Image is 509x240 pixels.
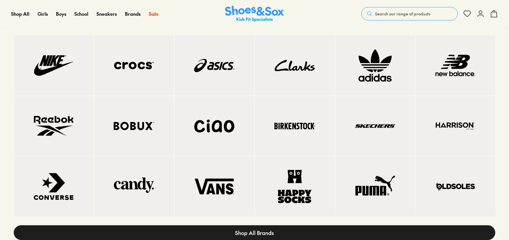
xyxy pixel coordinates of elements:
[74,10,88,17] a: School
[3,2,23,22] button: Open gorgias live chat
[375,11,430,17] span: Search our range of products
[225,6,284,22] img: SNS_Logo_Responsive.svg
[38,10,48,17] a: Girls
[225,6,284,22] a: Shoes & Sox
[14,225,495,240] a: Shop All Brands
[96,10,117,17] a: Sneakers
[361,7,458,20] button: Search our range of products
[56,10,66,17] a: Boys
[235,229,274,237] span: Shop All Brands
[149,10,158,17] a: Sale
[11,10,29,17] a: Shop All
[125,10,141,17] a: Brands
